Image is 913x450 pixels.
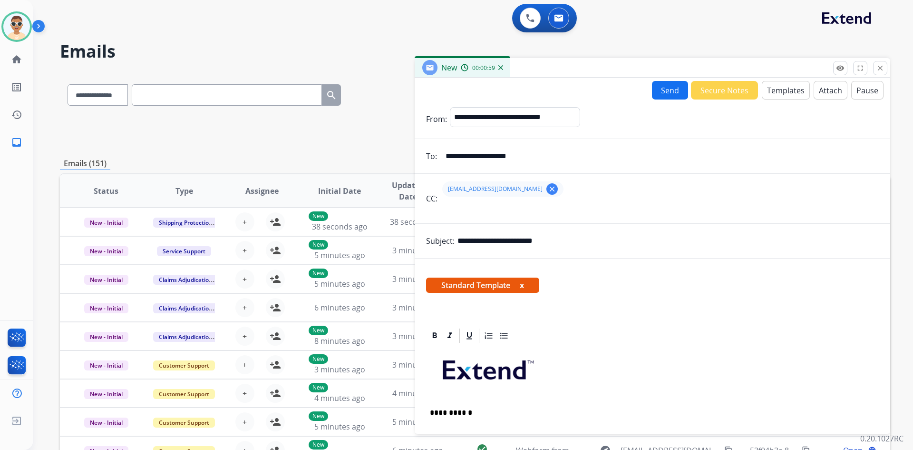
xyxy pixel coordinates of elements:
span: + [243,245,247,256]
mat-icon: inbox [11,137,22,148]
p: From: [426,113,447,125]
p: 0.20.1027RC [860,433,903,444]
span: 3 minutes ago [392,331,443,341]
button: + [235,412,254,431]
img: avatar [3,13,30,40]
span: 3 minutes ago [392,245,443,256]
mat-icon: person_add [270,388,281,399]
button: + [235,384,254,403]
div: Bullet List [497,329,511,343]
span: Standard Template [426,278,539,293]
span: Customer Support [153,389,215,399]
span: 5 minutes ago [314,279,365,289]
span: + [243,330,247,342]
span: 38 seconds ago [312,221,368,232]
span: + [243,359,247,370]
p: New [309,383,328,392]
span: Customer Support [153,360,215,370]
div: Ordered List [482,329,496,343]
span: Status [94,185,118,197]
span: New - Initial [84,389,128,399]
span: 5 minutes ago [314,250,365,260]
button: Send [652,81,688,100]
mat-icon: fullscreen [856,64,864,72]
button: Attach [814,81,847,100]
span: New - Initial [84,418,128,428]
span: 6 minutes ago [314,302,365,313]
span: New - Initial [84,246,128,256]
span: 3 minutes ago [392,302,443,313]
span: New - Initial [84,303,128,313]
mat-icon: history [11,109,22,120]
div: Italic [443,329,457,343]
button: Pause [851,81,884,100]
button: + [235,298,254,317]
span: + [243,416,247,428]
p: Subject: [426,235,455,247]
span: Type [175,185,193,197]
div: Underline [462,329,476,343]
span: Claims Adjudication [153,303,218,313]
button: Secure Notes [691,81,758,100]
span: Claims Adjudication [153,275,218,285]
span: 4 minutes ago [392,388,443,399]
span: New - Initial [84,218,128,228]
p: New [309,354,328,364]
mat-icon: clear [548,185,556,193]
mat-icon: search [326,90,337,101]
span: 3 minutes ago [392,360,443,370]
span: Updated Date [387,180,430,202]
span: + [243,273,247,285]
p: New [309,240,328,250]
mat-icon: close [876,64,884,72]
span: Customer Support [153,418,215,428]
span: 4 minutes ago [314,393,365,403]
p: To: [426,150,437,162]
mat-icon: list_alt [11,81,22,93]
span: 3 minutes ago [314,364,365,375]
p: New [309,269,328,278]
span: 3 minutes ago [392,274,443,284]
mat-icon: home [11,54,22,65]
span: 8 minutes ago [314,336,365,346]
span: [EMAIL_ADDRESS][DOMAIN_NAME] [448,185,543,193]
button: + [235,212,254,231]
span: 38 seconds ago [390,217,446,227]
mat-icon: person_add [270,330,281,342]
span: 00:00:59 [472,64,495,72]
span: New - Initial [84,332,128,342]
span: Claims Adjudication [153,332,218,342]
mat-icon: person_add [270,216,281,228]
span: Shipping Protection [153,218,218,228]
p: CC: [426,193,437,204]
span: New - Initial [84,360,128,370]
button: + [235,355,254,374]
div: Bold [427,329,442,343]
span: 5 minutes ago [314,421,365,432]
p: New [309,211,328,221]
h2: Emails [60,42,890,61]
span: New - Initial [84,275,128,285]
span: + [243,302,247,313]
span: Initial Date [318,185,361,197]
button: Templates [762,81,810,100]
mat-icon: person_add [270,359,281,370]
span: + [243,216,247,228]
span: New [441,62,457,73]
button: + [235,241,254,260]
p: New [309,411,328,421]
span: Service Support [157,246,211,256]
mat-icon: person_add [270,416,281,428]
span: 5 minutes ago [392,417,443,427]
mat-icon: person_add [270,302,281,313]
button: + [235,327,254,346]
button: x [520,280,524,291]
mat-icon: person_add [270,245,281,256]
span: + [243,388,247,399]
mat-icon: remove_red_eye [836,64,845,72]
button: + [235,270,254,289]
span: Assignee [245,185,279,197]
p: New [309,440,328,450]
p: New [309,326,328,335]
mat-icon: person_add [270,273,281,285]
